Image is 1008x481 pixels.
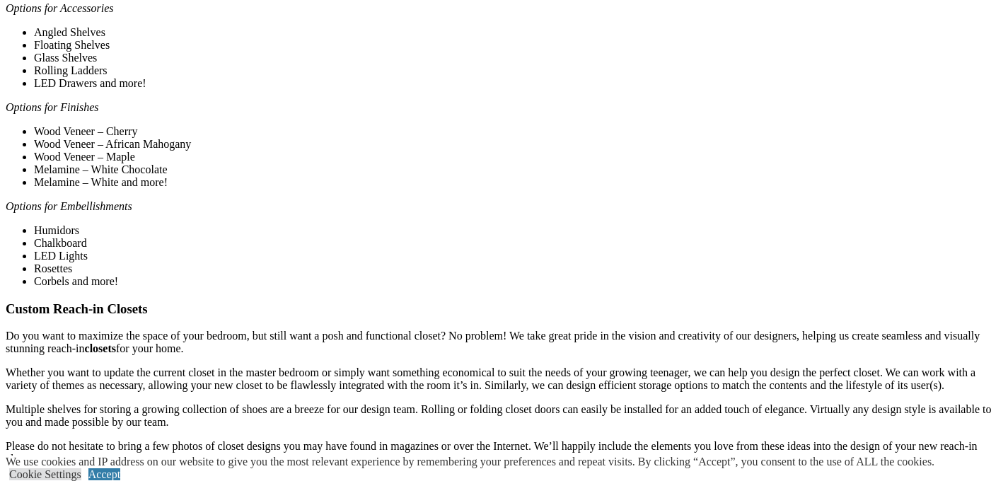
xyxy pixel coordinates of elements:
li: Floating Shelves [34,39,1002,52]
li: Melamine – White and more! [34,176,1002,189]
li: Wood Veneer – Cherry [34,125,1002,138]
li: Melamine – White Chocolate [34,163,1002,176]
li: Humidors [34,224,1002,237]
li: Rolling Ladders [34,64,1002,77]
p: Multiple shelves for storing a growing collection of shoes are a breeze for our design team. Roll... [6,403,1002,429]
a: Accept [88,468,120,480]
h3: Custom Reach-in Closets [6,301,1002,317]
div: We use cookies and IP address on our website to give you the most relevant experience by remember... [6,456,934,468]
li: LED Lights [34,250,1002,262]
a: Cookie Settings [9,468,81,480]
p: Please do not hesitate to bring a few photos of closet designs you may have found in magazines or... [6,440,1002,465]
li: Chalkboard [34,237,1002,250]
b: closets [85,342,116,354]
li: Rosettes [34,262,1002,275]
li: Glass Shelves [34,52,1002,64]
li: Wood Veneer – African Mahogany [34,138,1002,151]
li: Angled Shelves [34,26,1002,39]
i: Options for Finishes [6,101,99,113]
li: LED Drawers and more! [34,77,1002,90]
li: Corbels and more! [34,275,1002,288]
p: Do you want to maximize the space of your bedroom, but still want a posh and functional closet? N... [6,330,1002,355]
i: Options for Accessories [6,2,114,14]
i: Options for Embellishments [6,200,132,212]
li: Wood Veneer – Maple [34,151,1002,163]
p: Whether you want to update the current closet in the master bedroom or simply want something econ... [6,366,1002,392]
